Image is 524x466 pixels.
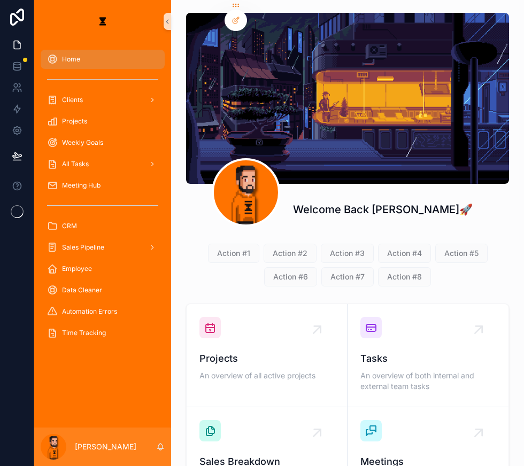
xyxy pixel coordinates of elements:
[360,370,496,392] span: An overview of both internal and external team tasks
[62,286,102,294] span: Data Cleaner
[62,307,117,316] span: Automation Errors
[41,112,165,131] a: Projects
[348,304,508,407] a: TasksAn overview of both internal and external team tasks
[62,243,104,252] span: Sales Pipeline
[41,50,165,69] a: Home
[62,96,83,104] span: Clients
[62,222,77,230] span: CRM
[75,441,136,452] p: [PERSON_NAME]
[187,304,348,407] a: ProjectsAn overview of all active projects
[41,281,165,300] a: Data Cleaner
[41,133,165,152] a: Weekly Goals
[62,265,92,273] span: Employee
[41,90,165,110] a: Clients
[41,176,165,195] a: Meeting Hub
[34,43,171,355] div: scrollable content
[293,202,473,217] h1: Welcome Back [PERSON_NAME]🚀
[62,138,103,147] span: Weekly Goals
[41,259,165,278] a: Employee
[41,238,165,257] a: Sales Pipeline
[199,370,334,381] span: An overview of all active projects
[62,55,80,64] span: Home
[41,302,165,321] a: Automation Errors
[62,181,101,190] span: Meeting Hub
[62,160,89,168] span: All Tasks
[360,351,496,366] span: Tasks
[41,216,165,236] a: CRM
[199,351,334,366] span: Projects
[94,13,111,30] img: App logo
[41,154,165,174] a: All Tasks
[62,117,87,126] span: Projects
